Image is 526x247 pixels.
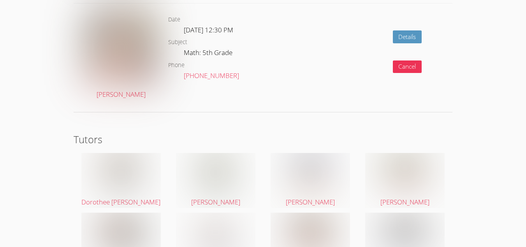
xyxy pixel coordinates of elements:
[380,197,429,206] span: [PERSON_NAME]
[81,197,160,206] span: Dorothee [PERSON_NAME]
[74,132,452,147] h2: Tutors
[365,153,445,208] a: [PERSON_NAME]
[168,15,180,25] dt: Date
[191,197,240,206] span: [PERSON_NAME]
[85,9,157,100] a: [PERSON_NAME]
[286,197,335,206] span: [PERSON_NAME]
[271,153,350,208] a: [PERSON_NAME]
[393,30,422,43] a: Details
[168,60,185,70] dt: Phone
[176,153,255,208] a: [PERSON_NAME]
[81,153,161,208] a: Dorothee [PERSON_NAME]
[184,71,239,80] a: [PHONE_NUMBER]
[385,213,424,245] img: IMG_3552%20(1).jpeg
[203,153,228,192] img: IMG_1088.jpeg
[296,153,325,192] img: avatar.png
[393,60,422,73] button: Cancel
[106,153,135,192] img: IMG_8217.jpeg
[385,153,424,184] img: Jessica%20Prado.jpg
[184,25,233,34] span: [DATE] 12:30 PM
[168,37,187,47] dt: Subject
[85,9,157,85] img: IMG_4957.jpeg
[184,47,234,60] dd: Math: 5th Grade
